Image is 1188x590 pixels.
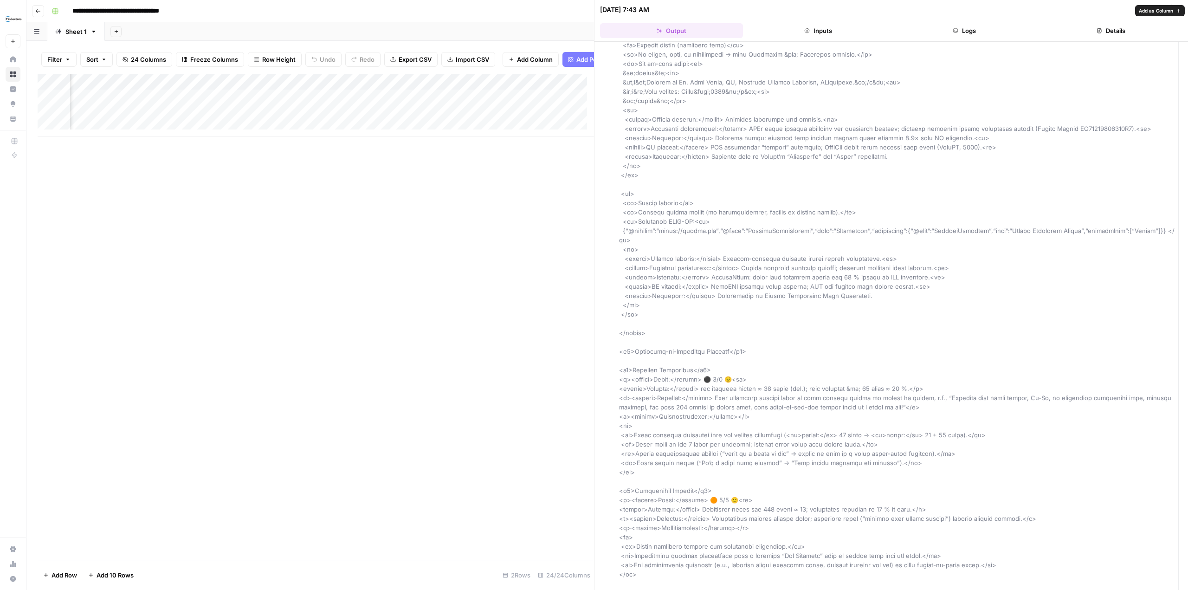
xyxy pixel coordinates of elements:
span: Row Height [262,55,296,64]
button: Export CSV [384,52,438,67]
button: Freeze Columns [176,52,244,67]
button: 24 Columns [116,52,172,67]
a: Sheet 1 [47,22,105,41]
a: Usage [6,557,20,571]
div: 24/24 Columns [534,568,594,583]
div: 2 Rows [499,568,534,583]
a: Opportunities [6,97,20,111]
span: Undo [320,55,336,64]
a: Browse [6,67,20,82]
span: Add Column [517,55,553,64]
span: Filter [47,55,62,64]
span: Sort [86,55,98,64]
button: Add Column [503,52,559,67]
img: FYidoctors Logo [6,11,22,27]
button: Details [1039,23,1182,38]
button: Row Height [248,52,302,67]
button: Redo [345,52,381,67]
button: Add Row [38,568,83,583]
span: Add 10 Rows [97,571,134,580]
button: Help + Support [6,571,20,586]
button: Undo [305,52,342,67]
span: Add Power Agent [576,55,627,64]
span: Import CSV [456,55,489,64]
span: Export CSV [399,55,432,64]
button: Add 10 Rows [83,568,139,583]
a: Home [6,52,20,67]
button: Add Power Agent [562,52,633,67]
button: Import CSV [441,52,495,67]
span: Redo [360,55,374,64]
div: [DATE] 7:43 AM [600,5,649,14]
button: Inputs [747,23,890,38]
div: Sheet 1 [65,27,87,36]
span: 24 Columns [131,55,166,64]
button: Sort [80,52,113,67]
span: Add Row [52,571,77,580]
button: Workspace: FYidoctors [6,7,20,31]
button: Output [600,23,743,38]
a: Settings [6,542,20,557]
button: Filter [41,52,77,67]
button: Logs [893,23,1036,38]
a: Insights [6,82,20,97]
a: Your Data [6,111,20,126]
span: Freeze Columns [190,55,238,64]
